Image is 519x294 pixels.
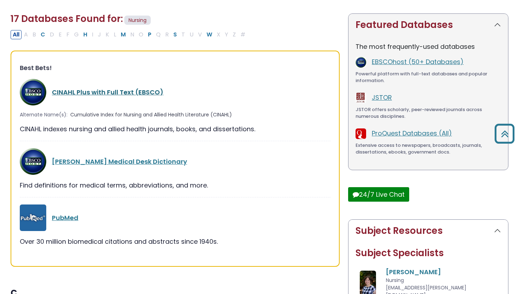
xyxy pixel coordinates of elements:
[20,237,330,246] div: Over 30 million biomedical citations and abstracts since 1940s.
[348,220,508,242] button: Subject Resources
[372,57,464,66] a: EBSCOhost (50+ Databases)
[124,16,151,25] span: Nursing
[81,30,89,39] button: Filter Results H
[20,124,330,134] div: CINAHL indexes nursing and allied health journals, books, and dissertations.
[204,30,214,39] button: Filter Results W
[70,111,232,119] span: Cumulative Index for Nursing and Allied Health Literature (CINAHL)
[356,42,501,51] p: The most frequently-used databases
[356,106,501,120] div: JSTOR offers scholarly, peer-reviewed journals across numerous disciplines.
[348,14,508,36] button: Featured Databases
[38,30,47,39] button: Filter Results C
[119,30,128,39] button: Filter Results M
[386,277,404,284] span: Nursing
[348,187,409,202] button: 24/7 Live Chat
[52,157,187,166] a: [PERSON_NAME] Medical Desk Dictionary
[356,248,501,259] h2: Subject Specialists
[52,213,78,222] a: PubMed
[146,30,154,39] button: Filter Results P
[372,93,392,102] a: JSTOR
[11,12,123,25] span: 17 Databases Found for:
[492,127,517,140] a: Back to Top
[20,180,330,190] div: Find definitions for medical terms, abbreviations, and more.
[20,111,67,119] span: Alternate Name(s):
[11,30,22,39] button: All
[52,88,163,97] a: CINAHL Plus with Full Text (EBSCO)
[386,267,441,276] a: [PERSON_NAME]
[20,64,330,72] h3: Best Bets!
[372,129,452,138] a: ProQuest Databases (All)
[356,142,501,156] div: Extensive access to newspapers, broadcasts, journals, dissertations, ebooks, government docs.
[356,70,501,84] div: Powerful platform with full-text databases and popular information.
[11,30,248,39] div: Alpha-list to filter by first letter of database name
[171,30,179,39] button: Filter Results S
